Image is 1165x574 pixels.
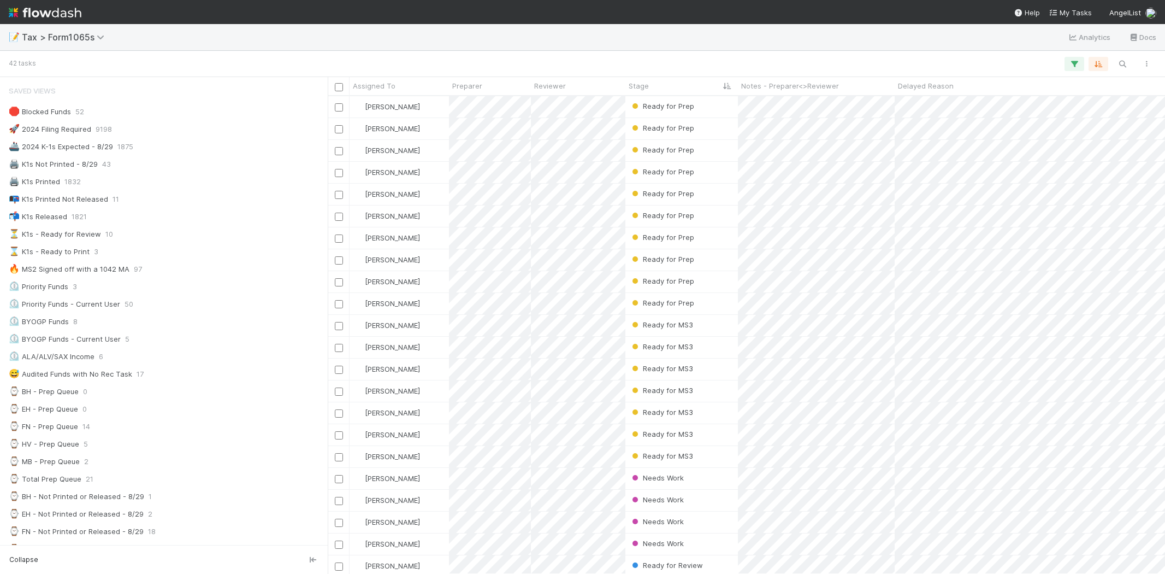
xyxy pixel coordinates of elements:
[630,364,693,373] span: Ready for MS3
[335,125,343,133] input: Toggle Row Selected
[9,282,20,291] span: ⏲️
[9,507,144,521] div: EH - Not Printed or Released - 8/29
[9,299,20,308] span: ⏲️
[354,146,363,155] img: avatar_711f55b7-5a46-40da-996f-bc93b6b86381.png
[94,245,98,259] span: 3
[1068,31,1111,44] a: Analytics
[9,402,78,416] div: EH - Prep Queue
[354,233,363,242] img: avatar_d45d11ee-0024-4901-936f-9df0a9cc3b4e.png
[354,124,363,133] img: avatar_d45d11ee-0024-4901-936f-9df0a9cc3b4e.png
[335,409,343,418] input: Toggle Row Selected
[134,262,142,276] span: 97
[9,352,20,361] span: ⏲️
[9,245,90,259] div: K1s - Ready to Print
[354,518,363,526] img: avatar_711f55b7-5a46-40da-996f-bc93b6b86381.png
[148,507,152,521] span: 2
[335,256,343,265] input: Toggle Row Selected
[354,408,363,417] img: avatar_711f55b7-5a46-40da-996f-bc93b6b86381.png
[354,277,363,286] img: avatar_d45d11ee-0024-4901-936f-9df0a9cc3b4e.png
[741,80,839,91] span: Notes - Preparer<>Reviewer
[354,254,420,265] div: [PERSON_NAME]
[630,452,693,460] span: Ready for MS3
[335,563,343,571] input: Toggle Row Selected
[335,322,343,330] input: Toggle Row Selected
[73,280,77,294] span: 3
[82,402,87,416] span: 0
[354,496,363,505] img: avatar_66854b90-094e-431f-b713-6ac88429a2b8.png
[365,343,420,352] span: [PERSON_NAME]
[9,472,81,486] div: Total Prep Queue
[9,210,67,224] div: K1s Released
[354,299,363,308] img: avatar_d45d11ee-0024-4901-936f-9df0a9cc3b4e.png
[354,364,420,374] div: [PERSON_NAME]
[9,262,129,276] div: MS2 Signed off with a 1042 MA
[335,453,343,461] input: Toggle Row Selected
[354,365,363,373] img: avatar_e41e7ae5-e7d9-4d8d-9f56-31b0d7a2f4fd.png
[335,147,343,155] input: Toggle Row Selected
[630,124,694,132] span: Ready for Prep
[630,494,684,505] div: Needs Work
[630,189,694,198] span: Ready for Prep
[630,429,693,440] div: Ready for MS3
[365,212,420,220] span: [PERSON_NAME]
[335,388,343,396] input: Toggle Row Selected
[148,525,156,538] span: 18
[99,350,103,364] span: 6
[9,107,20,116] span: 🛑
[354,430,363,439] img: avatar_711f55b7-5a46-40da-996f-bc93b6b86381.png
[22,32,110,43] span: Tax > Form1065s
[354,343,363,352] img: avatar_711f55b7-5a46-40da-996f-bc93b6b86381.png
[354,168,363,177] img: avatar_d45d11ee-0024-4901-936f-9df0a9cc3b4e.png
[630,188,694,199] div: Ready for Prep
[354,167,420,178] div: [PERSON_NAME]
[354,540,363,548] img: avatar_d45d11ee-0024-4901-936f-9df0a9cc3b4e.png
[9,456,20,466] span: ⌚
[1109,8,1141,17] span: AngelList
[9,334,20,343] span: ⏲️
[96,122,112,136] span: 9198
[630,233,694,242] span: Ready for Prep
[9,386,20,396] span: ⌚
[630,386,693,395] span: Ready for MS3
[365,255,420,264] span: [PERSON_NAME]
[365,496,420,505] span: [PERSON_NAME]
[630,211,694,220] span: Ready for Prep
[354,561,363,570] img: avatar_66854b90-094e-431f-b713-6ac88429a2b8.png
[1049,7,1092,18] a: My Tasks
[354,452,363,461] img: avatar_66854b90-094e-431f-b713-6ac88429a2b8.png
[82,420,90,434] span: 14
[630,472,684,483] div: Needs Work
[9,315,69,329] div: BYOGP Funds
[354,321,363,330] img: avatar_66854b90-094e-431f-b713-6ac88429a2b8.png
[9,385,79,399] div: BH - Prep Queue
[534,80,566,91] span: Reviewer
[113,192,119,206] span: 11
[9,32,20,42] span: 📝
[9,332,121,346] div: BYOGP Funds - Current User
[630,341,693,352] div: Ready for MS3
[365,474,420,483] span: [PERSON_NAME]
[630,298,694,307] span: Ready for Prep
[335,103,343,112] input: Toggle Row Selected
[9,122,91,136] div: 2024 Filing Required
[9,264,20,273] span: 🔥
[354,517,420,528] div: [PERSON_NAME]
[9,80,56,102] span: Saved Views
[354,429,420,440] div: [PERSON_NAME]
[354,473,420,484] div: [PERSON_NAME]
[353,80,395,91] span: Assigned To
[9,280,68,294] div: Priority Funds
[335,235,343,243] input: Toggle Row Selected
[1128,31,1156,44] a: Docs
[125,332,129,346] span: 5
[137,367,144,381] span: 17
[354,232,420,243] div: [PERSON_NAME]
[354,145,420,156] div: [PERSON_NAME]
[117,140,133,154] span: 1875
[354,102,363,111] img: avatar_d45d11ee-0024-4901-936f-9df0a9cc3b4e.png
[9,177,20,186] span: 🖨️
[9,350,94,364] div: ALA/ALV/SAX Income
[9,157,98,171] div: K1s Not Printed - 8/29
[630,408,693,417] span: Ready for MS3
[354,298,420,309] div: [PERSON_NAME]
